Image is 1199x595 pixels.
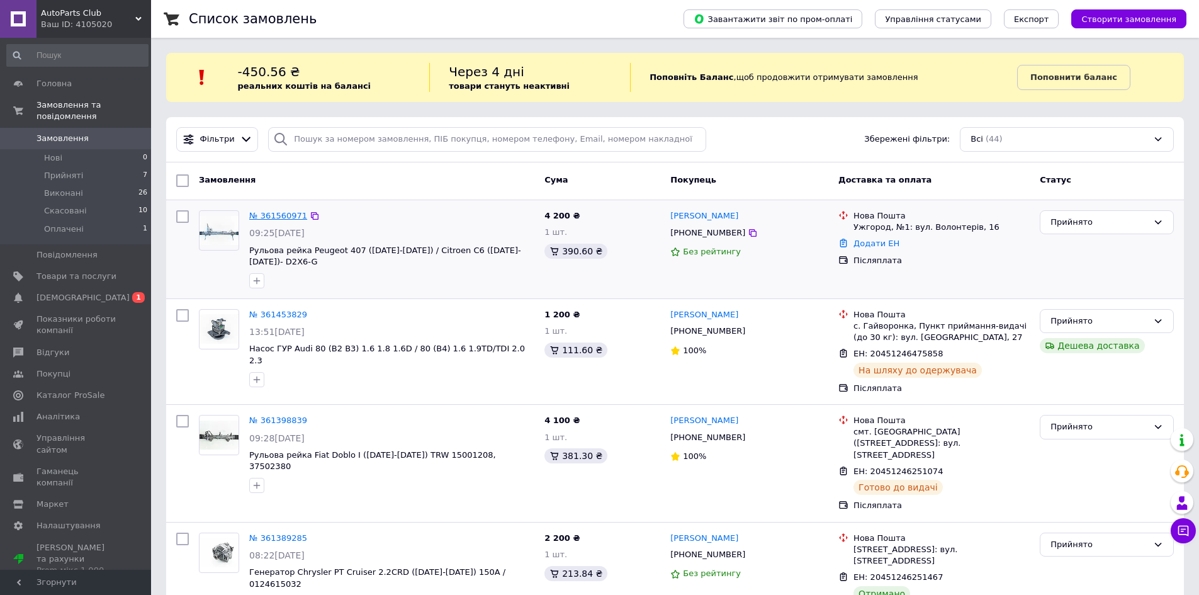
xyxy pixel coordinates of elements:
[1050,216,1148,229] div: Прийнято
[670,415,738,427] a: [PERSON_NAME]
[37,390,104,401] span: Каталог ProSale
[189,11,317,26] h1: Список замовлень
[875,9,991,28] button: Управління статусами
[37,499,69,510] span: Маркет
[683,569,741,578] span: Без рейтингу
[670,309,738,321] a: [PERSON_NAME]
[668,547,748,563] div: [PHONE_NUMBER]
[44,205,87,217] span: Скасовані
[249,327,305,337] span: 13:51[DATE]
[630,63,1017,92] div: , щоб продовжити отримувати замовлення
[249,228,305,238] span: 09:25[DATE]
[138,188,147,199] span: 26
[200,133,235,145] span: Фільтри
[853,222,1030,233] div: Ужгород, №1: вул. Волонтерів, 16
[668,429,748,446] div: [PHONE_NUMBER]
[37,78,72,89] span: Головна
[853,533,1030,544] div: Нова Пошта
[544,227,567,237] span: 1 шт.
[37,347,69,358] span: Відгуки
[544,550,567,559] span: 1 шт.
[853,383,1030,394] div: Післяплата
[37,520,101,531] span: Налаштування
[193,68,211,87] img: :exclamation:
[249,211,307,220] a: № 361560971
[249,246,521,267] a: Рульова рейка Peugeot 407 ([DATE]-[DATE]) / Citroen C6 ([DATE]-[DATE])- D2X6-G
[544,416,580,425] span: 4 100 ₴
[238,81,371,91] b: реальних коштів на балансі
[199,210,239,251] a: Фото товару
[544,533,580,543] span: 2 200 ₴
[6,44,149,67] input: Пошук
[199,533,239,573] a: Фото товару
[132,292,145,303] span: 1
[1017,65,1130,90] a: Поповнити баланс
[853,255,1030,266] div: Післяплата
[670,175,716,184] span: Покупець
[44,152,62,164] span: Нові
[694,13,852,25] span: Завантажити звіт по пром-оплаті
[199,175,256,184] span: Замовлення
[684,9,862,28] button: Завантажити звіт по пром-оплаті
[853,363,982,378] div: На шляху до одержувача
[200,538,239,567] img: Фото товару
[1050,421,1148,434] div: Прийнято
[853,426,1030,461] div: смт. [GEOGRAPHIC_DATA] ([STREET_ADDRESS]: вул. [STREET_ADDRESS]
[853,349,943,358] span: ЕН: 20451246475858
[199,309,239,349] a: Фото товару
[249,310,307,319] a: № 361453829
[853,500,1030,511] div: Післяплата
[238,64,300,79] span: -450.56 ₴
[1071,9,1186,28] button: Створити замовлення
[44,188,83,199] span: Виконані
[544,326,567,336] span: 1 шт.
[41,19,151,30] div: Ваш ID: 4105020
[1014,14,1049,24] span: Експорт
[37,292,130,303] span: [DEMOGRAPHIC_DATA]
[544,566,607,581] div: 213.84 ₴
[249,344,525,365] a: Насос ГУР Audi 80 (B2 B3) 1.6 1.8 1.6D / 80 (B4) 1.6 1.9TD/TDI 2.0 2.3
[853,544,1030,567] div: [STREET_ADDRESS]: вул. [STREET_ADDRESS]
[37,133,89,144] span: Замовлення
[44,224,84,235] span: Оплачені
[44,170,83,181] span: Прийняті
[1171,518,1196,543] button: Чат з покупцем
[143,170,147,181] span: 7
[986,134,1003,144] span: (44)
[853,480,943,495] div: Готово до видачі
[37,271,116,282] span: Товари та послуги
[853,239,899,248] a: Додати ЕН
[683,247,741,256] span: Без рейтингу
[544,244,607,259] div: 390.60 ₴
[853,309,1030,320] div: Нова Пошта
[668,225,748,241] div: [PHONE_NUMBER]
[544,343,607,358] div: 111.60 ₴
[885,14,981,24] span: Управління статусами
[249,433,305,443] span: 09:28[DATE]
[143,224,147,235] span: 1
[37,314,116,336] span: Показники роботи компанії
[37,565,116,576] div: Prom мікс 1 000
[544,211,580,220] span: 4 200 ₴
[853,210,1030,222] div: Нова Пошта
[249,416,307,425] a: № 361398839
[1059,14,1186,23] a: Створити замовлення
[670,210,738,222] a: [PERSON_NAME]
[683,346,706,355] span: 100%
[1040,175,1071,184] span: Статус
[200,314,239,344] img: Фото товару
[544,448,607,463] div: 381.30 ₴
[668,323,748,339] div: [PHONE_NUMBER]
[683,451,706,461] span: 100%
[1050,538,1148,552] div: Прийнято
[1050,315,1148,328] div: Прийнято
[37,368,70,380] span: Покупці
[853,415,1030,426] div: Нова Пошта
[449,81,570,91] b: товари стануть неактивні
[200,421,239,450] img: Фото товару
[37,466,116,489] span: Гаманець компанії
[37,249,98,261] span: Повідомлення
[853,572,943,582] span: ЕН: 20451246251467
